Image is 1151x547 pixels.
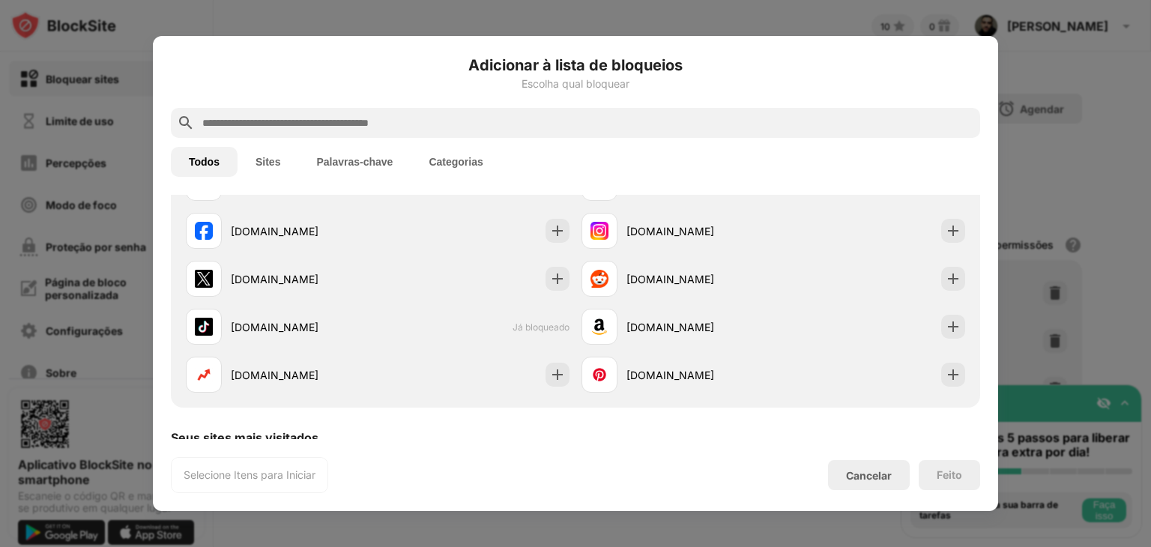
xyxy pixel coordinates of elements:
[177,114,195,132] img: search.svg
[522,77,629,90] font: Escolha qual bloquear
[195,366,213,384] img: favicons
[937,468,962,481] font: Feito
[590,222,608,240] img: favicons
[231,225,318,238] font: [DOMAIN_NAME]
[626,225,714,238] font: [DOMAIN_NAME]
[846,469,892,482] font: Cancelar
[189,156,220,168] font: Todos
[171,147,238,177] button: Todos
[195,270,213,288] img: favicons
[626,273,714,285] font: [DOMAIN_NAME]
[238,147,298,177] button: Sites
[468,56,683,74] font: Adicionar à lista de bloqueios
[429,156,483,168] font: Categorias
[171,430,318,445] font: Seus sites mais visitados
[316,156,393,168] font: Palavras-chave
[298,147,411,177] button: Palavras-chave
[626,369,714,381] font: [DOMAIN_NAME]
[590,318,608,336] img: favicons
[590,270,608,288] img: favicons
[411,147,501,177] button: Categorias
[231,321,318,333] font: [DOMAIN_NAME]
[231,369,318,381] font: [DOMAIN_NAME]
[256,156,280,168] font: Sites
[195,222,213,240] img: favicons
[195,318,213,336] img: favicons
[626,321,714,333] font: [DOMAIN_NAME]
[184,468,315,481] font: Selecione Itens para Iniciar
[590,366,608,384] img: favicons
[513,321,570,333] font: Já bloqueado
[231,273,318,285] font: [DOMAIN_NAME]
